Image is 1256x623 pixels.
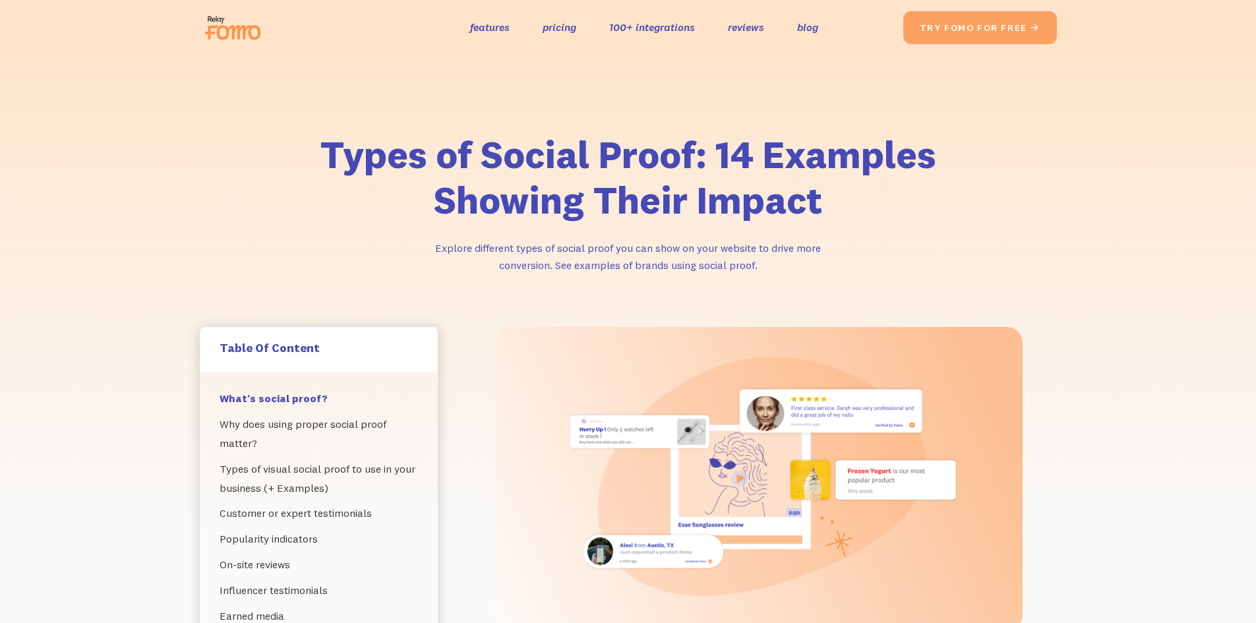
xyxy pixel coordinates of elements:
[431,239,826,274] p: Explore different types of social proof you can show on your website to drive more conversion. Se...
[470,18,510,37] a: features
[220,552,418,578] a: On-site reviews
[797,18,818,37] a: blog
[220,500,418,526] a: Customer or expert testimonials
[543,18,576,37] a: pricing
[220,526,418,552] a: Popularity indicators
[1030,22,1040,34] span: 
[903,11,1057,44] a: try fomo for free
[728,18,764,37] a: reviews
[220,411,418,456] a: Why does using proper social proof matter?
[609,18,695,37] a: 100+ integrations
[220,578,418,603] a: Influencer testimonials
[220,392,328,405] strong: What’s social proof?
[292,132,965,223] h1: Types of Social Proof: 14 Examples Showing Their Impact
[220,386,418,411] a: What’s social proof?
[220,340,418,355] h5: Table Of Content
[220,456,418,501] a: Types of visual social proof to use in your business (+ Examples)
